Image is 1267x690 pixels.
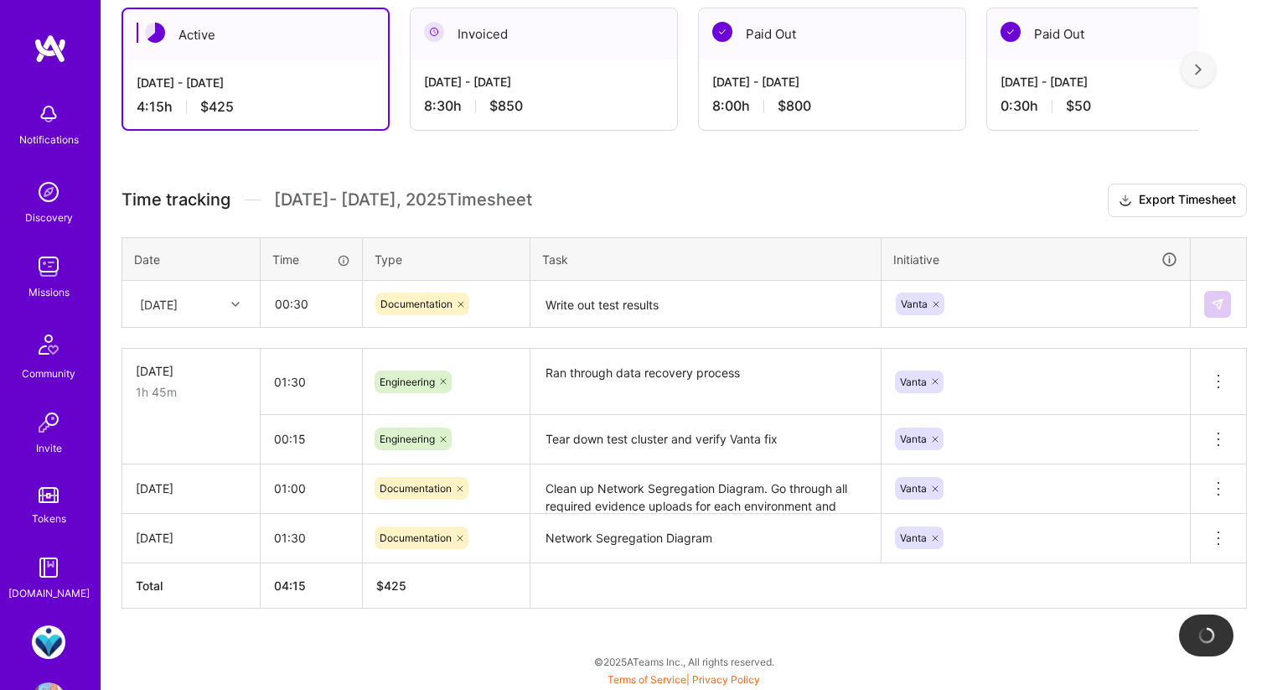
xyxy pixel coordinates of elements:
[39,487,59,503] img: tokens
[900,482,927,495] span: Vanta
[363,237,530,281] th: Type
[28,283,70,301] div: Missions
[532,516,879,562] textarea: Network Segregation Diagram
[32,551,65,584] img: guide book
[380,482,452,495] span: Documentation
[122,563,261,608] th: Total
[274,189,532,210] span: [DATE] - [DATE] , 2025 Timesheet
[712,22,732,42] img: Paid Out
[22,365,75,382] div: Community
[1119,192,1132,210] i: icon Download
[424,73,664,91] div: [DATE] - [DATE]
[32,250,65,283] img: teamwork
[411,8,677,60] div: Invoiced
[231,300,240,309] i: icon Chevron
[261,360,362,404] input: HH:MM
[900,433,927,445] span: Vanta
[261,417,362,461] input: HH:MM
[200,98,234,116] span: $425
[380,298,452,310] span: Documentation
[778,97,811,115] span: $800
[136,480,246,497] div: [DATE]
[532,350,879,413] textarea: Ran through data recovery process
[28,625,70,659] a: MedArrive: Devops
[136,529,246,547] div: [DATE]
[122,237,261,281] th: Date
[32,175,65,209] img: discovery
[36,439,62,457] div: Invite
[32,406,65,439] img: Invite
[532,417,879,463] textarea: Tear down test cluster and verify Vanta fix
[380,532,452,544] span: Documentation
[137,74,375,91] div: [DATE] - [DATE]
[901,298,928,310] span: Vanta
[893,250,1178,269] div: Initiative
[122,189,230,210] span: Time tracking
[261,282,361,326] input: HH:MM
[1198,627,1215,644] img: loading
[489,97,523,115] span: $850
[32,510,66,527] div: Tokens
[137,98,375,116] div: 4:15 h
[532,283,879,327] textarea: Write out test results
[608,673,686,686] a: Terms of Service
[1001,73,1240,91] div: [DATE] - [DATE]
[19,131,79,148] div: Notifications
[136,362,246,380] div: [DATE]
[34,34,67,64] img: logo
[145,23,165,43] img: Active
[376,578,406,593] span: $ 425
[32,625,65,659] img: MedArrive: Devops
[101,641,1267,682] div: © 2025 ATeams Inc., All rights reserved.
[712,73,952,91] div: [DATE] - [DATE]
[380,376,435,388] span: Engineering
[8,584,90,602] div: [DOMAIN_NAME]
[261,563,363,608] th: 04:15
[712,97,952,115] div: 8:00 h
[900,532,927,544] span: Vanta
[692,673,760,686] a: Privacy Policy
[1001,22,1021,42] img: Paid Out
[987,8,1254,60] div: Paid Out
[272,251,350,268] div: Time
[1195,64,1202,75] img: right
[608,673,760,686] span: |
[136,383,246,401] div: 1h 45m
[1001,97,1240,115] div: 0:30 h
[1108,184,1247,217] button: Export Timesheet
[123,9,388,60] div: Active
[424,22,444,42] img: Invoiced
[532,466,879,512] textarea: Clean up Network Segregation Diagram. Go through all required evidence uploads for each environme...
[140,295,178,313] div: [DATE]
[25,209,73,226] div: Discovery
[900,376,927,388] span: Vanta
[699,8,965,60] div: Paid Out
[380,433,435,445] span: Engineering
[32,97,65,131] img: bell
[261,516,362,560] input: HH:MM
[261,466,362,511] input: HH:MM
[424,97,664,115] div: 8:30 h
[1066,97,1091,115] span: $50
[530,237,882,281] th: Task
[28,324,69,365] img: Community
[1211,298,1224,311] img: Submit
[1204,291,1233,318] div: null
